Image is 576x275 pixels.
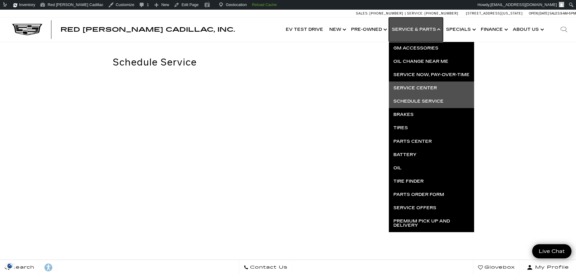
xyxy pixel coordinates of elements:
a: Finance [478,18,510,42]
strong: Reload Cache [252,2,277,7]
a: GM Accessories [389,42,474,55]
img: Cadillac Dark Logo with Cadillac White Text [12,24,42,35]
a: Premium Pick Up and Delivery [389,215,474,232]
span: My Profile [533,263,569,272]
a: Service Center [389,82,474,95]
span: Contact Us [249,263,288,272]
a: Oil Change near Me [389,55,474,68]
span: [PHONE_NUMBER] [425,11,458,15]
span: Service: [407,11,424,15]
span: 9 AM-6 PM [560,11,576,15]
a: Specials [443,18,478,42]
a: Contact Us [239,260,292,275]
img: Opt-Out Icon [3,263,17,269]
iframe: Schedule Service Menu [113,74,471,275]
span: Live Chat [536,248,568,255]
a: Tire Finder [389,175,474,188]
button: Open user profile menu [520,260,576,275]
span: Glovebox [483,263,515,272]
a: New [326,18,348,42]
h2: Schedule Service [113,57,471,68]
a: [STREET_ADDRESS][US_STATE] [466,11,523,15]
span: [EMAIL_ADDRESS][DOMAIN_NAME] [490,2,557,7]
a: Oil [389,161,474,175]
a: About Us [510,18,546,42]
a: Glovebox [473,260,520,275]
a: Parts Center [389,135,474,148]
span: Sales: [356,11,369,15]
span: Search [9,263,34,272]
a: Sales: [PHONE_NUMBER] [356,12,405,15]
span: Open [DATE] [529,11,549,15]
section: Click to Open Cookie Consent Modal [3,263,17,269]
a: Pre-Owned [348,18,389,42]
a: Service Now, Pay-Over-Time [389,68,474,82]
a: Service: [PHONE_NUMBER] [405,12,460,15]
span: [PHONE_NUMBER] [369,11,403,15]
a: Service & Parts [389,18,443,42]
a: Tires [389,121,474,135]
a: Red [PERSON_NAME] Cadillac, Inc. [60,27,235,33]
span: Sales: [549,11,560,15]
a: Battery [389,148,474,161]
a: Service Offers [389,201,474,215]
a: EV Test Drive [283,18,326,42]
a: Schedule Service [389,95,474,108]
a: Parts Order Form [389,188,474,201]
a: Live Chat [532,244,571,258]
a: Brakes [389,108,474,121]
span: Red [PERSON_NAME] Cadillac, Inc. [60,26,235,33]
